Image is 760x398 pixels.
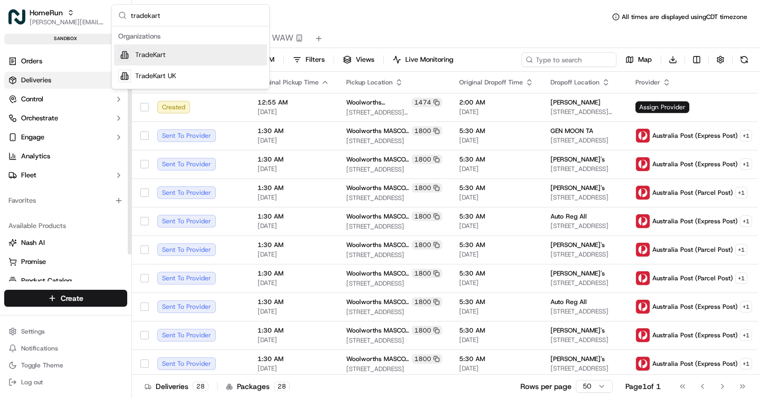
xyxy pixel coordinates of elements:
input: Type to search [521,52,616,67]
span: Auto Reg All [550,212,587,221]
span: [STREET_ADDRESS] [346,194,442,202]
span: [DATE] [93,192,115,201]
div: 1800 [412,155,442,164]
span: Settings [21,327,45,336]
button: Promise [4,253,127,270]
span: 5:30 AM [459,298,534,306]
span: Analytics [21,151,50,161]
span: [DATE] [258,193,329,202]
span: [PERSON_NAME]'s [550,326,605,335]
button: Control [4,91,127,108]
span: [STREET_ADDRESS] [550,307,619,316]
span: Pylon [105,262,128,270]
img: auspost_logo_v2.png [636,157,650,171]
a: Nash AI [8,238,123,248]
a: Powered byPylon [74,261,128,270]
div: sandbox [4,34,127,44]
span: TradeKart UK [135,71,176,81]
span: [DATE] [459,165,534,173]
span: Control [21,94,43,104]
span: [DATE] [258,307,329,316]
input: Search... [131,5,263,26]
span: Provider [635,78,660,87]
button: HomeRun [30,7,63,18]
span: [PERSON_NAME]'s [550,355,605,363]
button: +1 [740,301,752,312]
span: Woolworths MASCOT CFC [346,298,410,306]
div: 1800 [412,212,442,221]
img: auspost_logo_v2.png [636,243,650,257]
span: Nash AI [21,238,45,248]
span: Woolworths MASCOT CFC [346,127,410,135]
span: [PERSON_NAME]'s [550,184,605,192]
span: • [88,164,91,172]
span: [DATE] [258,165,329,173]
button: Create [4,290,127,307]
span: [DATE] [459,250,534,259]
button: Nash AI [4,234,127,251]
span: Fleet [21,170,36,180]
span: [PERSON_NAME]'s [550,269,605,278]
span: Promise [21,257,46,267]
span: [DATE] [459,193,534,202]
div: 💻 [89,237,98,245]
span: Views [356,55,374,64]
div: Page 1 of 1 [625,381,661,392]
span: 1:30 AM [258,212,329,221]
span: 5:30 AM [459,355,534,363]
span: Australia Post (Express Post) [652,160,738,168]
span: 1:30 AM [258,355,329,363]
span: 1:30 AM [258,184,329,192]
img: auspost_logo_v2.png [636,357,650,371]
span: [DATE] [258,222,329,230]
span: [STREET_ADDRESS] [346,336,442,345]
button: Toggle Theme [4,358,127,373]
button: Start new chat [179,104,192,117]
span: WAW [272,32,293,44]
span: [PERSON_NAME] [33,164,85,172]
button: HomeRunHomeRun[PERSON_NAME][EMAIL_ADDRESS][DOMAIN_NAME] [4,4,109,30]
span: Filters [306,55,325,64]
span: [DATE] [459,136,534,145]
span: Toggle Theme [21,361,63,369]
button: Settings [4,324,127,339]
span: Woolworths MASCOT CFC [346,184,410,192]
a: Analytics [4,148,127,165]
button: +1 [735,272,747,284]
span: Woolworths MASCOT CFC [346,241,410,249]
p: Welcome 👋 [11,42,192,59]
span: [DATE] [258,364,329,373]
span: [STREET_ADDRESS][PERSON_NAME] [346,108,442,117]
div: 1474 [412,98,442,107]
span: Knowledge Base [21,236,81,247]
span: Pickup Location [346,78,393,87]
span: Woolworths MASCOT CFC [346,326,410,335]
div: We're available if you need us! [47,111,145,120]
span: 5:30 AM [459,212,534,221]
span: [STREET_ADDRESS] [550,336,619,344]
span: 1:30 AM [258,298,329,306]
button: Notifications [4,341,127,356]
img: auspost_logo_v2.png [636,214,650,228]
span: [PERSON_NAME] [33,192,85,201]
span: [STREET_ADDRESS] [550,222,619,230]
span: Original Pickup Time [258,78,319,87]
span: Dropoff Location [550,78,600,87]
span: Deliveries [21,75,51,85]
span: Woolworths MASCOT CFC [346,212,410,221]
span: [STREET_ADDRESS] [550,364,619,373]
button: [PERSON_NAME][EMAIL_ADDRESS][DOMAIN_NAME] [30,18,105,26]
span: [DATE] [93,164,115,172]
button: Engage [4,129,127,146]
span: Map [638,55,652,64]
img: auspost_logo_v2.png [636,328,650,342]
span: 1:30 AM [258,241,329,249]
button: Refresh [737,52,752,67]
a: Promise [8,257,123,267]
span: [DATE] [258,336,329,344]
div: Available Products [4,217,127,234]
span: Orders [21,56,42,66]
input: Got a question? Start typing here... [27,68,190,79]
span: 5:30 AM [459,269,534,278]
